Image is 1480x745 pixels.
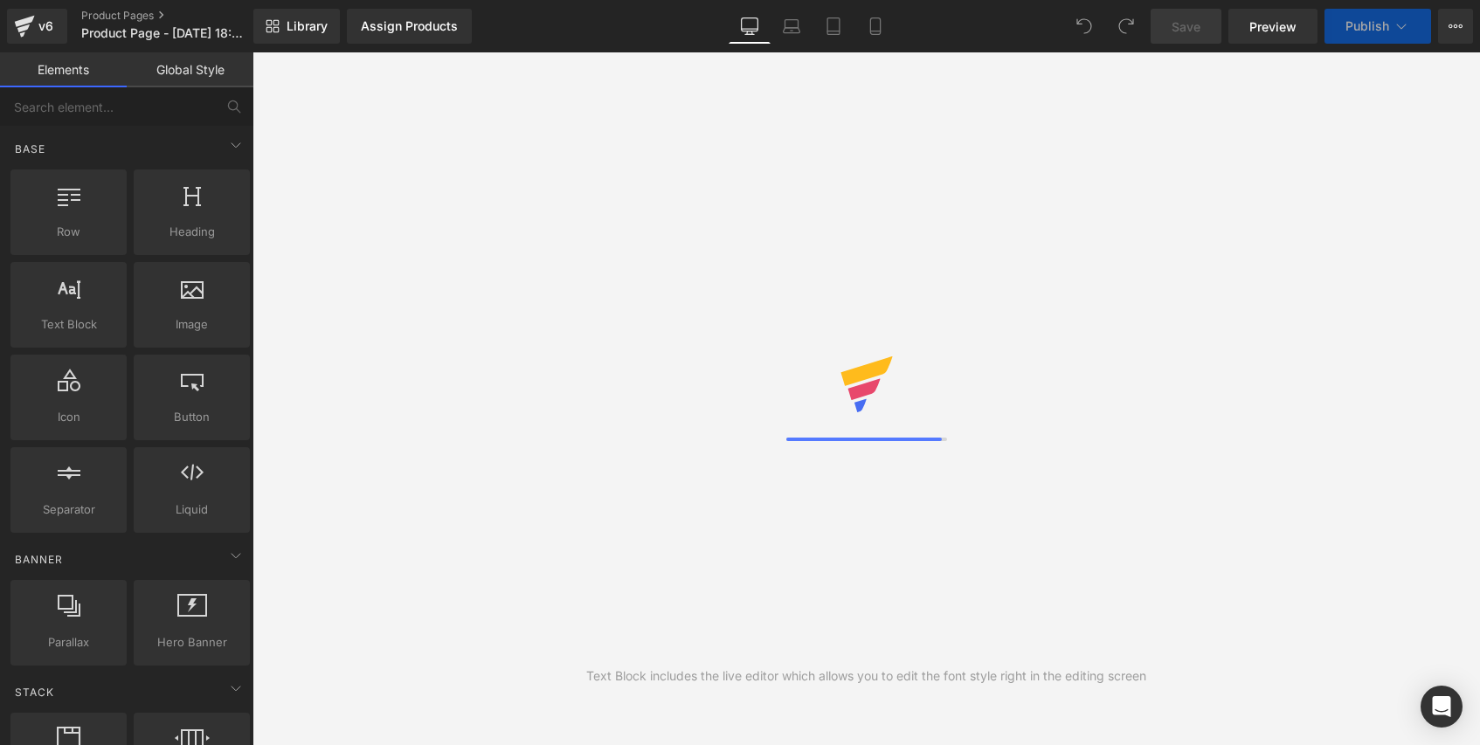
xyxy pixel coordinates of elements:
span: Text Block [16,315,121,334]
span: Product Page - [DATE] 18:39:24 [81,26,249,40]
span: Banner [13,551,65,568]
span: Publish [1345,19,1389,33]
button: Undo [1067,9,1102,44]
span: Stack [13,684,56,700]
span: Library [287,18,328,34]
a: Mobile [854,9,896,44]
a: v6 [7,9,67,44]
span: Separator [16,500,121,519]
span: Image [139,315,245,334]
a: Preview [1228,9,1317,44]
a: Global Style [127,52,253,87]
div: Open Intercom Messenger [1421,686,1463,728]
a: Product Pages [81,9,282,23]
a: Laptop [771,9,813,44]
span: Parallax [16,633,121,652]
a: Tablet [813,9,854,44]
button: More [1438,9,1473,44]
span: Row [16,223,121,241]
span: Save [1172,17,1200,36]
div: Text Block includes the live editor which allows you to edit the font style right in the editing ... [586,666,1146,686]
span: Heading [139,223,245,241]
div: Assign Products [361,19,458,33]
span: Base [13,141,47,157]
span: Liquid [139,500,245,519]
span: Hero Banner [139,633,245,652]
a: Desktop [729,9,771,44]
span: Icon [16,408,121,426]
button: Redo [1109,9,1144,44]
div: v6 [35,15,57,38]
button: Publish [1324,9,1431,44]
span: Button [139,408,245,426]
span: Preview [1249,17,1297,36]
a: New Library [253,9,340,44]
